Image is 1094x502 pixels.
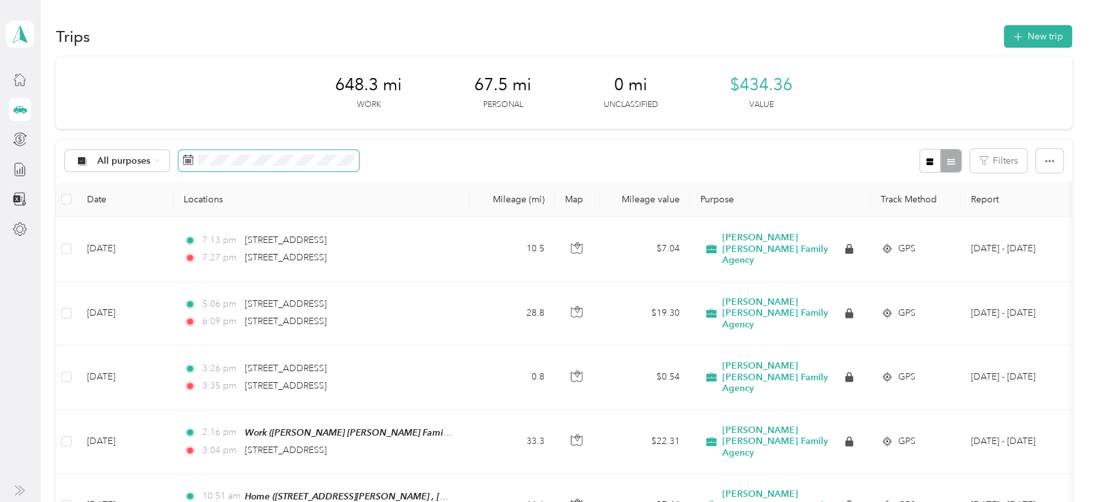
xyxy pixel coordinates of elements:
[600,182,690,217] th: Mileage value
[961,182,1078,217] th: Report
[245,252,327,263] span: [STREET_ADDRESS]
[690,182,870,217] th: Purpose
[961,282,1078,346] td: Aug 1 - 15, 2024
[56,30,90,43] h1: Trips
[604,99,658,111] p: Unclassified
[470,345,555,410] td: 0.8
[470,217,555,282] td: 10.5
[749,99,774,111] p: Value
[722,232,843,266] span: [PERSON_NAME] [PERSON_NAME] Family Agency
[898,242,916,256] span: GPS
[614,75,648,95] span: 0 mi
[470,182,555,217] th: Mileage (mi)
[245,298,327,309] span: [STREET_ADDRESS]
[202,362,239,376] span: 3:26 pm
[245,363,327,374] span: [STREET_ADDRESS]
[202,443,239,458] span: 3:04 pm
[961,217,1078,282] td: Aug 1 - 15, 2024
[245,235,327,246] span: [STREET_ADDRESS]
[77,217,173,282] td: [DATE]
[245,380,327,391] span: [STREET_ADDRESS]
[245,427,785,438] span: Work ([PERSON_NAME] [PERSON_NAME] Family Agency, Inc., [STREET_ADDRESS] , [GEOGRAPHIC_DATA], [GEO...
[245,445,327,456] span: [STREET_ADDRESS]
[961,345,1078,410] td: Aug 1 - 15, 2024
[474,75,532,95] span: 67.5 mi
[730,75,792,95] span: $434.36
[483,99,523,111] p: Personal
[600,410,690,474] td: $22.31
[173,182,470,217] th: Locations
[470,282,555,346] td: 28.8
[77,282,173,346] td: [DATE]
[600,345,690,410] td: $0.54
[470,410,555,474] td: 33.3
[77,410,173,474] td: [DATE]
[961,410,1078,474] td: Aug 1 - 15, 2024
[202,251,239,265] span: 7:27 pm
[898,306,916,320] span: GPS
[898,434,916,449] span: GPS
[245,316,327,327] span: [STREET_ADDRESS]
[555,182,600,217] th: Map
[722,425,843,459] span: [PERSON_NAME] [PERSON_NAME] Family Agency
[202,233,239,247] span: 7:13 pm
[600,217,690,282] td: $7.04
[202,314,239,329] span: 6:09 pm
[898,370,916,384] span: GPS
[1004,25,1072,48] button: New trip
[335,75,402,95] span: 648.3 mi
[722,360,843,394] span: [PERSON_NAME] [PERSON_NAME] Family Agency
[722,296,843,331] span: [PERSON_NAME] [PERSON_NAME] Family Agency
[970,149,1027,173] button: Filters
[202,379,239,393] span: 3:35 pm
[1022,430,1094,502] iframe: Everlance-gr Chat Button Frame
[357,99,381,111] p: Work
[245,491,625,502] span: Home ([STREET_ADDRESS][PERSON_NAME] , [GEOGRAPHIC_DATA], [GEOGRAPHIC_DATA])
[870,182,961,217] th: Track Method
[600,282,690,346] td: $19.30
[97,157,151,166] span: All purposes
[202,425,239,439] span: 2:16 pm
[77,182,173,217] th: Date
[202,297,239,311] span: 5:06 pm
[77,345,173,410] td: [DATE]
